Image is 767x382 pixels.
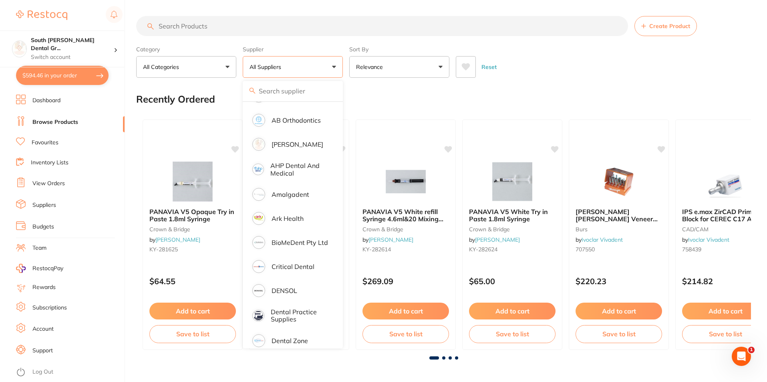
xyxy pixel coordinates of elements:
img: PANAVIA V5 White refill Syringe 4.6ml&20 Mixing tips [380,162,432,202]
span: by [682,236,729,243]
p: Relevance [356,63,386,71]
a: Ivoclar Vivadent [688,236,729,243]
small: KY-281625 [149,246,236,253]
img: AB Orthodontics [254,115,264,125]
a: [PERSON_NAME] [368,236,413,243]
span: by [576,236,623,243]
span: RestocqPay [32,265,63,273]
p: All Categories [143,63,182,71]
small: crown & bridge [149,226,236,232]
span: by [149,236,200,243]
p: [PERSON_NAME] [272,141,323,148]
a: [PERSON_NAME] [475,236,520,243]
small: crown & bridge [362,226,449,232]
a: Subscriptions [32,304,67,312]
span: 1 [748,347,755,353]
input: Search Products [136,16,628,36]
small: KY-282614 [362,246,449,253]
img: PANAVIA V5 White Try in Paste 1.8ml Syringe [486,162,538,202]
p: DENSOL [272,287,297,294]
b: PANAVIA V5 Opaque Try in Paste 1.8ml Syringe [149,208,236,223]
a: Ivoclar Vivadent [582,236,623,243]
a: Rewards [32,283,56,291]
button: Reset [479,56,499,78]
a: [PERSON_NAME] [155,236,200,243]
button: Add to cart [362,303,449,319]
button: Add to cart [149,303,236,319]
a: View Orders [32,180,65,188]
b: PANAVIA V5 White refill Syringe 4.6ml&20 Mixing tips [362,208,449,223]
img: DENSOL [254,285,264,296]
p: Switch account [31,53,114,61]
button: Save to list [576,325,662,343]
p: $269.09 [362,277,449,286]
p: Ark Health [272,215,304,222]
img: IPS e.max ZirCAD Prime Block for CEREC C17 A3 / 5 [699,162,751,202]
a: RestocqPay [16,264,63,273]
img: Critical Dental [254,261,264,272]
p: $65.00 [469,277,556,286]
button: Save to list [469,325,556,343]
img: BioMeDent Pty Ltd [254,237,264,248]
label: Sort By [349,46,449,53]
h4: South Burnett Dental Group [31,36,114,52]
img: PANAVIA V5 Opaque Try in Paste 1.8ml Syringe [167,162,219,202]
img: RestocqPay [16,264,26,273]
h2: Recently Ordered [136,94,215,105]
label: Supplier [243,46,343,53]
img: Dental Practice Supplies [254,311,263,321]
b: Meisinger Shepperson Veneer Kit IVO01 [576,208,662,223]
a: Suppliers [32,201,56,209]
a: Team [32,244,46,252]
span: by [362,236,413,243]
a: Inventory Lists [31,159,68,167]
button: Create Product [634,16,697,36]
button: $594.46 in your order [16,66,109,85]
iframe: Intercom live chat [732,347,751,366]
small: burs [576,226,662,232]
label: Category [136,46,236,53]
button: Relevance [349,56,449,78]
img: Adam Dental [254,139,264,150]
p: $64.55 [149,277,236,286]
img: Restocq Logo [16,10,67,20]
button: Add to cart [469,303,556,319]
img: Dental Zone [254,336,264,346]
button: Save to list [149,325,236,343]
button: Log Out [16,366,122,379]
p: Dental Zone [272,337,308,344]
a: Restocq Logo [16,6,67,24]
img: Amalgadent [254,189,264,200]
small: crown & bridge [469,226,556,232]
b: PANAVIA V5 White Try in Paste 1.8ml Syringe [469,208,556,223]
button: All Categories [136,56,236,78]
img: Ark Health [254,213,264,224]
img: AHP Dental and Medical [254,165,263,174]
a: Log Out [32,368,53,376]
p: Dental Practice Supplies [271,308,328,323]
a: Support [32,347,53,355]
p: BioMeDent Pty Ltd [272,239,328,246]
p: $220.23 [576,277,662,286]
a: Dashboard [32,97,60,105]
small: KY-282624 [469,246,556,253]
img: South Burnett Dental Group [12,41,26,55]
button: Save to list [362,325,449,343]
span: Create Product [649,23,690,29]
button: All Suppliers [243,56,343,78]
input: Search supplier [243,81,343,101]
a: Budgets [32,223,54,231]
img: Meisinger Shepperson Veneer Kit IVO01 [593,162,645,202]
button: Add to cart [576,303,662,319]
p: AHP Dental and Medical [270,162,328,177]
a: Favourites [32,139,58,147]
a: Account [32,325,54,333]
small: 707550 [576,246,662,253]
span: by [469,236,520,243]
p: Amalgadent [272,191,309,198]
p: Critical Dental [272,263,314,270]
p: All Suppliers [250,63,284,71]
a: Browse Products [32,118,78,126]
p: AB Orthodontics [272,117,321,124]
